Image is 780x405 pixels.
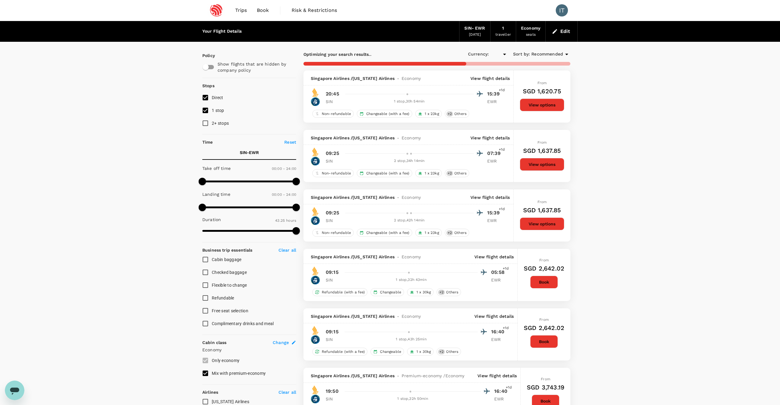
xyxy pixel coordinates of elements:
[326,99,341,105] p: SIN
[414,349,433,354] span: 1 x 30kg
[445,229,469,237] div: +2Others
[312,169,354,177] div: Non-refundable
[357,169,412,177] div: Changeable (with a fee)
[319,171,353,176] span: Non-refundable
[452,171,469,176] span: Others
[541,377,550,381] span: From
[513,51,530,58] span: Sort by :
[311,275,320,285] img: AS
[311,313,395,319] span: Singapore Airlines / [US_STATE] Airlines
[319,349,367,354] span: Refundable (with a fee)
[402,373,445,379] span: Premium-economy /
[468,51,489,58] span: Currency :
[415,229,442,237] div: 1 x 23kg
[312,110,354,118] div: Non-refundable
[438,349,445,354] span: + 2
[326,396,341,402] p: SIN
[326,150,339,157] p: 09:25
[345,158,474,164] div: 2 stop , 34h 14min
[537,81,547,85] span: From
[527,382,564,392] h6: SGD 3,743.19
[311,373,395,379] span: Singapore Airlines / [US_STATE] Airlines
[524,263,564,273] h6: SGD 2,642.02
[477,373,517,379] p: View flight details
[202,83,214,88] strong: Stops
[326,158,341,164] p: SIN
[395,75,402,81] span: -
[345,336,478,342] div: 1 stop , 43h 25min
[402,194,421,200] span: Economy
[311,135,395,141] span: Singapore Airlines / [US_STATE] Airlines
[364,111,412,116] span: Changeable (with a fee)
[438,290,445,295] span: + 2
[474,254,514,260] p: View flight details
[414,290,433,295] span: 1 x 30kg
[311,394,320,403] img: AS
[503,266,509,272] span: +1d
[422,111,441,116] span: 1 x 23kg
[202,4,230,17] img: Espressif Systems Singapore Pte Ltd
[345,99,474,105] div: 1 stop , 30h 54min
[452,230,469,235] span: Others
[284,139,296,145] p: Reset
[531,51,563,58] span: Recommended
[487,99,502,105] p: EWR
[470,135,510,141] p: View flight details
[520,158,564,171] button: View options
[499,147,505,153] span: +1d
[212,371,266,376] span: Mix with premium-economy
[326,336,341,342] p: SIN
[202,347,296,353] p: Economy
[491,277,506,283] p: EWR
[312,288,367,296] div: Refundable (with a fee)
[292,7,337,14] span: Risk & Restrictions
[502,25,504,32] div: 1
[469,32,481,38] div: [DATE]
[530,335,558,348] button: Book
[395,373,402,379] span: -
[212,121,229,126] span: 2+ stops
[523,86,562,96] h6: SGD 1,620.75
[319,230,353,235] span: Non-refundable
[487,90,502,98] p: 15:39
[311,216,320,225] img: AS
[491,328,506,335] p: 16:40
[202,390,218,395] strong: Airlines
[474,313,514,319] p: View flight details
[311,156,320,166] img: AS
[345,277,478,283] div: 1 stop , 32h 43min
[470,75,510,81] p: View flight details
[487,150,502,157] p: 07:39
[537,140,547,145] span: From
[212,95,223,100] span: Direct
[395,135,402,141] span: -
[503,325,509,331] span: +1d
[530,276,558,289] button: Book
[202,217,221,223] p: Duration
[272,167,296,171] span: 00:00 - 24:00
[257,7,269,14] span: Book
[402,75,421,81] span: Economy
[487,158,502,164] p: EWR
[311,385,320,394] img: SQ
[311,75,395,81] span: Singapore Airlines / [US_STATE] Airlines
[326,209,339,217] p: 09:25
[370,348,404,356] div: Changeable
[378,290,404,295] span: Changeable
[311,207,320,216] img: SQ
[395,313,402,319] span: -
[444,290,461,295] span: Others
[415,169,442,177] div: 1 x 23kg
[445,373,465,379] span: Economy
[422,230,441,235] span: 1 x 23kg
[275,218,296,223] span: 43.25 hours
[415,110,442,118] div: 1 x 23kg
[407,348,434,356] div: 1 x 30kg
[526,32,536,38] div: seats
[202,340,227,345] strong: Cabin class
[491,269,506,276] p: 05:58
[523,146,561,156] h6: SGD 1,637.85
[520,99,564,111] button: View options
[402,313,421,319] span: Economy
[202,248,253,253] strong: Business trip essentials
